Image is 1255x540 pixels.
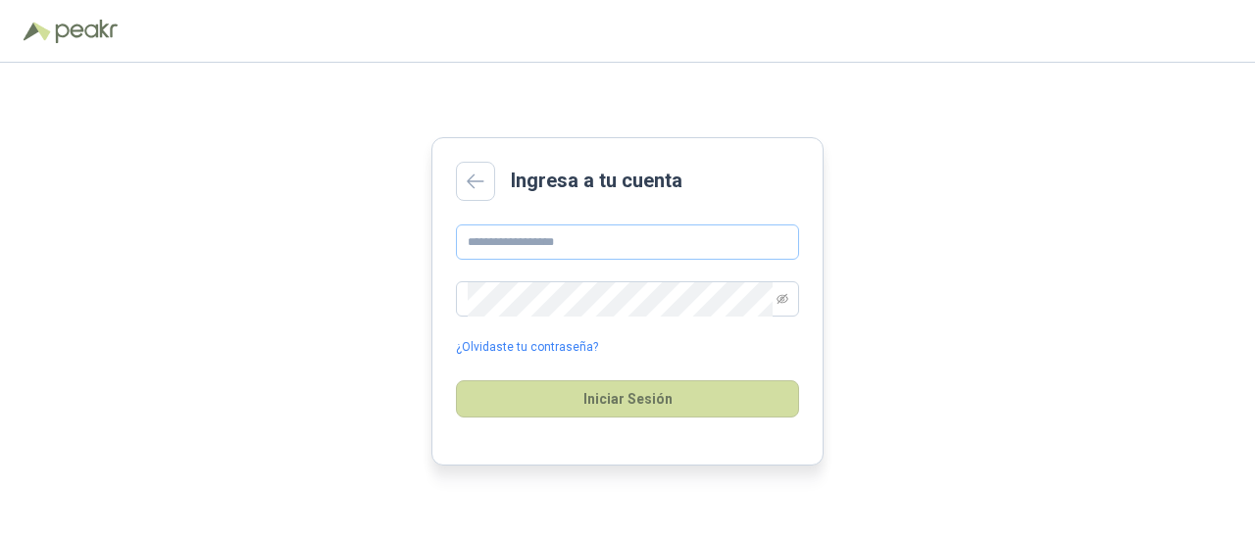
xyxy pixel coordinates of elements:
img: Peakr [55,20,118,43]
img: Logo [24,22,51,41]
h2: Ingresa a tu cuenta [511,166,682,196]
span: eye-invisible [777,293,788,305]
a: ¿Olvidaste tu contraseña? [456,338,598,357]
button: Iniciar Sesión [456,380,799,417]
